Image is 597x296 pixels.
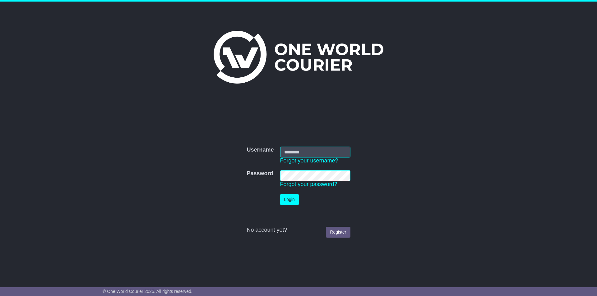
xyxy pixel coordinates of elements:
label: Password [247,170,273,177]
img: One World [214,31,383,84]
a: Register [326,227,350,238]
div: No account yet? [247,227,350,234]
label: Username [247,147,274,153]
a: Forgot your password? [280,181,337,187]
span: © One World Courier 2025. All rights reserved. [103,289,192,294]
button: Login [280,194,299,205]
a: Forgot your username? [280,157,338,164]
